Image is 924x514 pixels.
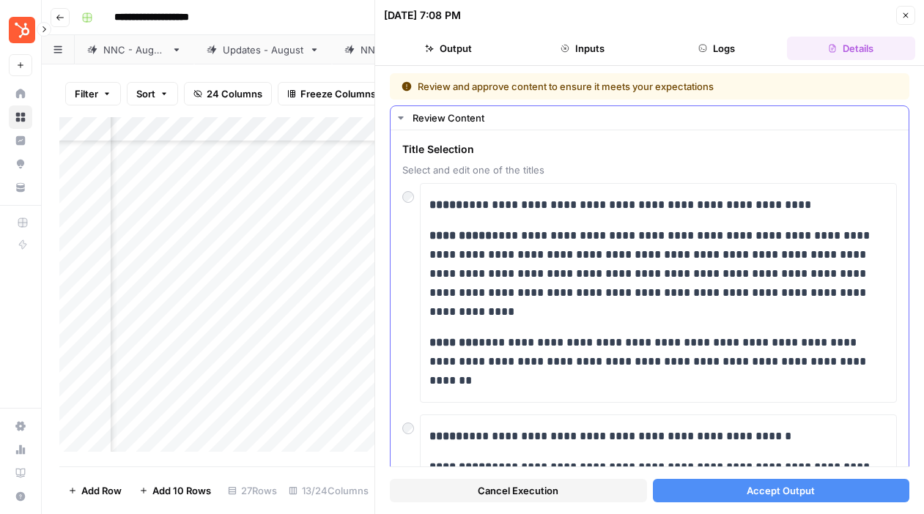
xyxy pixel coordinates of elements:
[81,483,122,498] span: Add Row
[787,37,915,60] button: Details
[194,35,332,64] a: Updates - August
[278,82,385,105] button: Freeze Columns
[75,35,194,64] a: NNC - [DATE]
[361,42,443,57] div: NNC - September
[402,163,897,177] span: Select and edit one of the titles
[9,438,32,461] a: Usage
[9,105,32,129] a: Browse
[152,483,211,498] span: Add 10 Rows
[222,479,283,502] div: 27 Rows
[75,86,98,101] span: Filter
[9,176,32,199] a: Your Data
[300,86,376,101] span: Freeze Columns
[391,106,909,130] button: Review Content
[653,479,910,502] button: Accept Output
[9,485,32,508] button: Help + Support
[9,129,32,152] a: Insights
[9,82,32,105] a: Home
[136,86,155,101] span: Sort
[9,152,32,176] a: Opportunities
[184,82,272,105] button: 24 Columns
[9,12,32,48] button: Workspace: Blog Content Action Plan
[9,414,32,438] a: Settings
[103,42,166,57] div: NNC - [DATE]
[390,479,647,502] button: Cancel Execution
[653,37,781,60] button: Logs
[402,79,806,94] div: Review and approve content to ensure it meets your expectations
[223,42,303,57] div: Updates - August
[384,37,512,60] button: Output
[283,479,374,502] div: 13/24 Columns
[402,142,897,157] span: Title Selection
[747,483,815,498] span: Accept Output
[130,479,220,502] button: Add 10 Rows
[207,86,262,101] span: 24 Columns
[65,82,121,105] button: Filter
[384,8,461,23] div: [DATE] 7:08 PM
[478,483,558,498] span: Cancel Execution
[332,35,471,64] a: NNC - September
[413,111,900,125] div: Review Content
[127,82,178,105] button: Sort
[59,479,130,502] button: Add Row
[518,37,646,60] button: Inputs
[9,17,35,43] img: Blog Content Action Plan Logo
[9,461,32,485] a: Learning Hub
